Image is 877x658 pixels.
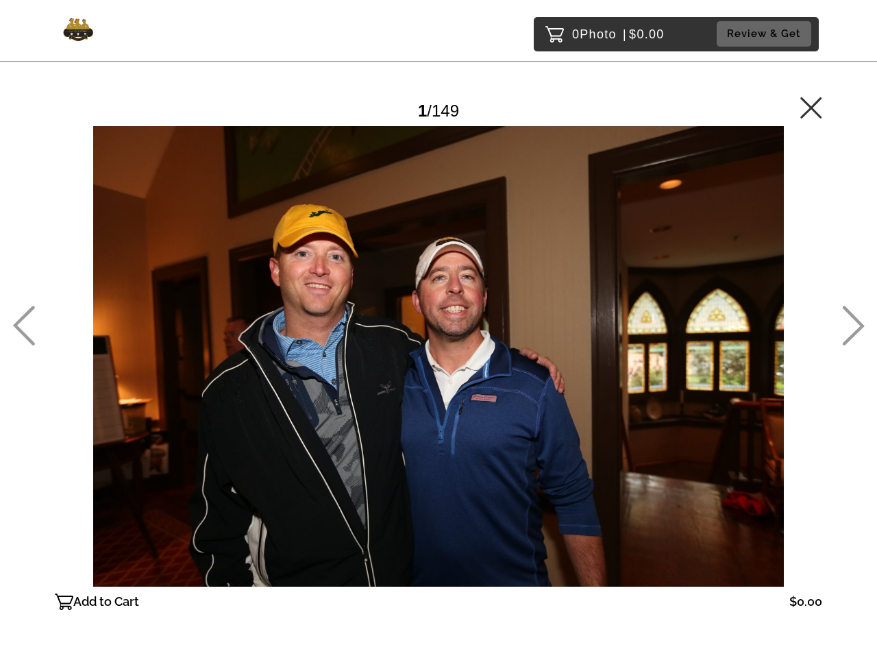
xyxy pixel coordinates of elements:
[418,101,427,120] span: 1
[432,101,459,120] span: 149
[717,21,811,47] button: Review & Get
[418,96,459,125] div: /
[58,15,97,46] img: Snapphound Logo
[73,591,139,613] p: Add to Cart
[572,23,665,45] p: 0 $0.00
[717,21,815,47] a: Review & Get
[623,27,627,41] span: |
[580,23,617,45] span: Photo
[789,591,822,613] p: $0.00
